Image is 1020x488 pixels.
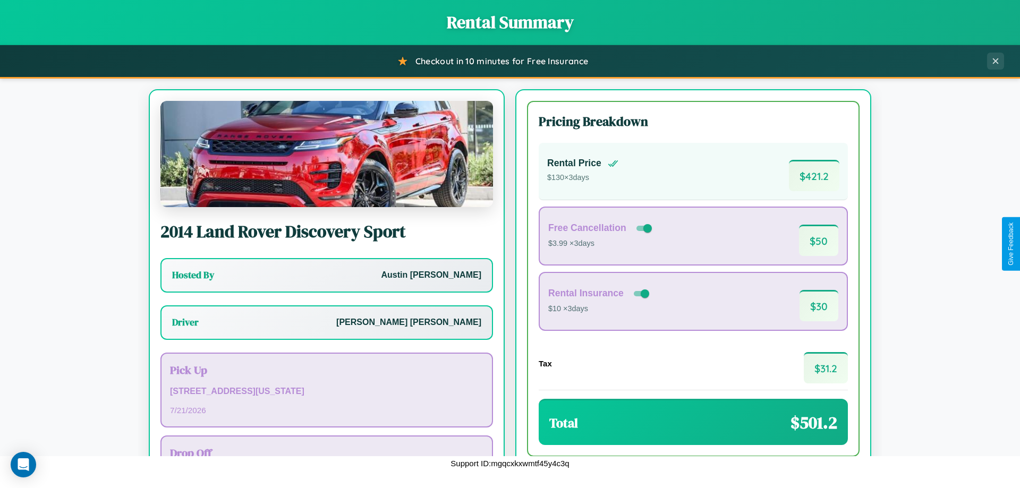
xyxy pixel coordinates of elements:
p: $ 130 × 3 days [547,171,618,185]
p: Support ID: mgqcxkxwmtf45y4c3q [450,456,569,470]
h1: Rental Summary [11,11,1009,34]
h4: Tax [539,359,552,368]
span: $ 50 [799,225,838,256]
h2: 2014 Land Rover Discovery Sport [160,220,493,243]
p: Austin [PERSON_NAME] [381,268,481,283]
p: $3.99 × 3 days [548,237,654,251]
p: $10 × 3 days [548,302,651,316]
h4: Free Cancellation [548,222,626,234]
h3: Pricing Breakdown [539,113,848,130]
span: Checkout in 10 minutes for Free Insurance [415,56,588,66]
h3: Drop Off [170,445,483,460]
span: $ 501.2 [790,411,837,434]
p: [PERSON_NAME] [PERSON_NAME] [336,315,481,330]
h3: Driver [172,316,199,329]
div: Give Feedback [1007,222,1015,266]
h3: Total [549,414,578,432]
img: Land Rover Discovery Sport [160,101,493,207]
h3: Pick Up [170,362,483,378]
div: Open Intercom Messenger [11,452,36,477]
span: $ 31.2 [804,352,848,383]
h3: Hosted By [172,269,214,281]
h4: Rental Insurance [548,288,624,299]
h4: Rental Price [547,158,601,169]
span: $ 30 [800,290,838,321]
span: $ 421.2 [789,160,839,191]
p: 7 / 21 / 2026 [170,403,483,417]
p: [STREET_ADDRESS][US_STATE] [170,384,483,399]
